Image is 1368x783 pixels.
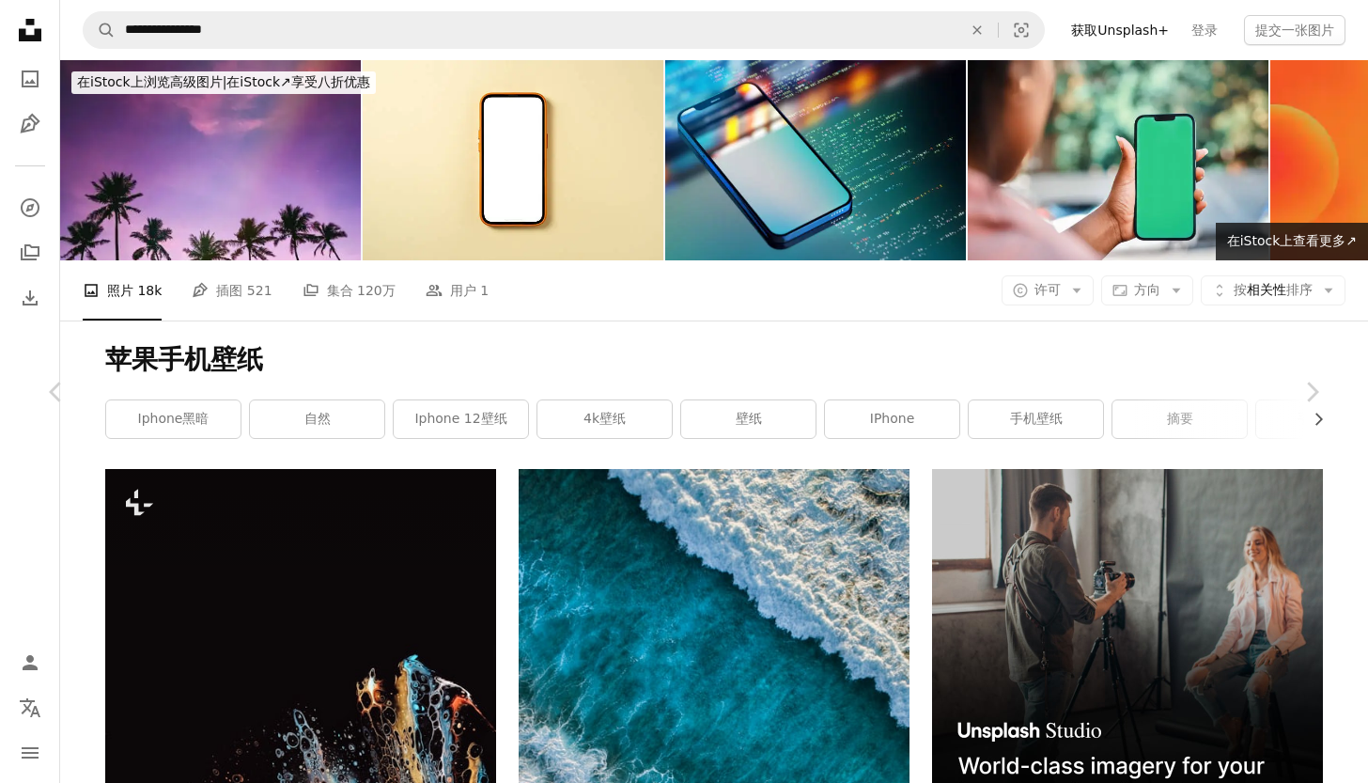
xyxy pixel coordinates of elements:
[1244,15,1345,45] button: 提交一张图片
[363,60,663,260] img: 黄色背景上空白屏幕的智能手机的俯视图
[250,400,384,438] a: 自然
[1234,281,1313,300] span: 相关性
[1234,282,1247,297] span: 按
[1180,15,1229,45] a: 登录
[11,189,49,227] a: 探索
[11,60,49,98] a: 照片
[969,400,1103,438] a: 手机壁纸
[77,74,226,89] span: 在iStock上浏览高级图片 |
[480,280,489,301] span: 1
[11,689,49,727] button: 语言
[247,280,272,301] span: 521
[357,280,396,301] span: 120万
[192,260,272,321] a: 插图 521
[537,400,672,438] a: 4k壁纸
[956,12,998,48] button: 清除
[60,60,361,260] img: 紫色的天空
[1201,275,1345,305] button: 按相关性排序
[1216,223,1368,260] a: 在iStock上查看更多↗
[665,60,966,260] img: 数字背景上空白屏幕的现代智能手机，带有程序代码。CGI 3D渲染
[11,279,49,317] a: 下载历史记录
[83,11,1045,49] form: 查找整个站点的视觉效果
[1002,275,1094,305] button: 许可
[60,60,387,105] a: 在iStock上浏览高级图片|在iStock↗享受八折优惠
[71,71,376,94] div: 在iStock ↗享受 八折优惠
[1255,302,1368,482] a: 下一个
[11,644,49,681] a: 登录/注册
[968,60,1268,260] img: 黑人女商人在城市中使用智能手机，城市背景模糊
[681,400,816,438] a: 壁纸
[1060,15,1180,45] a: 获取Unsplash+
[1112,400,1247,438] a: 摘要
[106,400,241,438] a: Iphone黑暗
[1101,275,1193,305] button: 方向
[825,400,959,438] a: iPhone
[1286,282,1313,297] span: 排序
[1034,282,1061,297] span: 许可
[11,234,49,272] a: 集合
[1134,282,1160,297] span: 方向
[84,12,116,48] button: 搜索Unsplash
[999,12,1044,48] button: 视觉搜索
[11,734,49,772] button: 菜单
[426,260,489,321] a: 用户 1
[1227,233,1357,248] span: 在iStock上查看更多 ↗
[11,105,49,143] a: 插图
[105,343,1323,377] h1: 苹果手机壁纸
[394,400,528,438] a: Iphone 12壁纸
[303,260,396,321] a: 集合 120万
